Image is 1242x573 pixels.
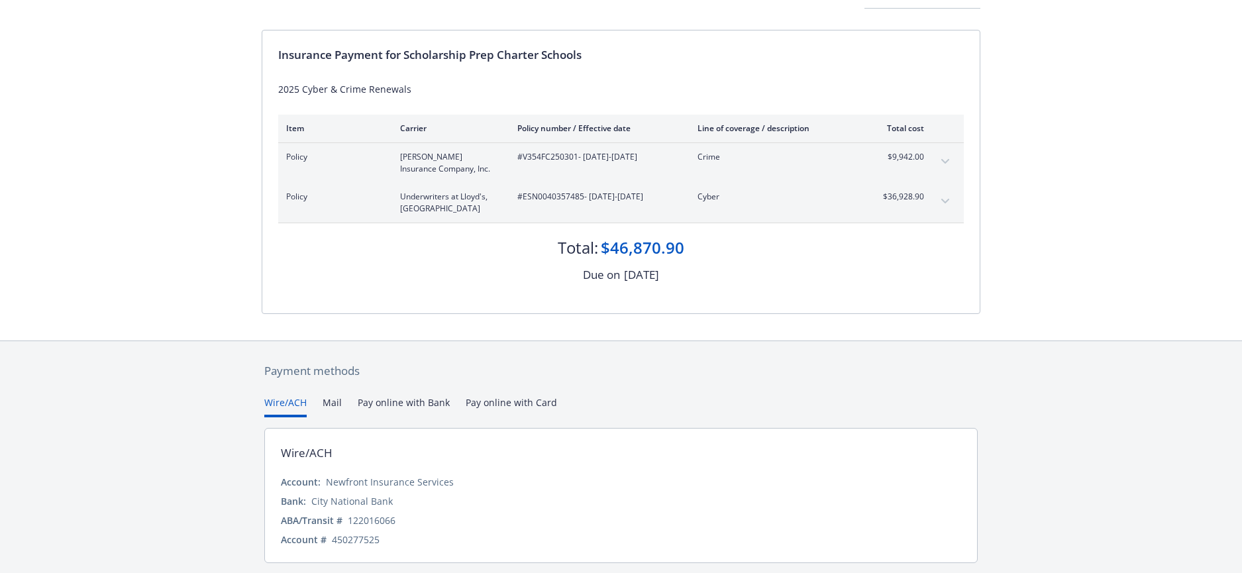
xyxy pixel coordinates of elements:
[624,266,659,284] div: [DATE]
[323,395,342,417] button: Mail
[400,151,496,175] span: [PERSON_NAME] Insurance Company, Inc.
[935,151,956,172] button: expand content
[281,513,342,527] div: ABA/Transit #
[400,191,496,215] span: Underwriters at Lloyd's, [GEOGRAPHIC_DATA]
[286,123,379,134] div: Item
[278,143,964,183] div: Policy[PERSON_NAME] Insurance Company, Inc.#V354FC250301- [DATE]-[DATE]Crime$9,942.00expand content
[311,494,393,508] div: City National Bank
[278,183,964,223] div: PolicyUnderwriters at Lloyd's, [GEOGRAPHIC_DATA]#ESN0040357485- [DATE]-[DATE]Cyber$36,928.90expan...
[286,151,379,163] span: Policy
[348,513,395,527] div: 122016066
[358,395,450,417] button: Pay online with Bank
[326,475,454,489] div: Newfront Insurance Services
[698,191,853,203] span: Cyber
[517,123,676,134] div: Policy number / Effective date
[400,123,496,134] div: Carrier
[278,82,964,96] div: 2025 Cyber & Crime Renewals
[874,151,924,163] span: $9,942.00
[874,191,924,203] span: $36,928.90
[698,151,853,163] span: Crime
[517,151,676,163] span: #V354FC250301 - [DATE]-[DATE]
[281,475,321,489] div: Account:
[698,123,853,134] div: Line of coverage / description
[278,46,964,64] div: Insurance Payment for Scholarship Prep Charter Schools
[264,362,978,380] div: Payment methods
[281,494,306,508] div: Bank:
[583,266,620,284] div: Due on
[517,191,676,203] span: #ESN0040357485 - [DATE]-[DATE]
[558,236,598,259] div: Total:
[601,236,684,259] div: $46,870.90
[286,191,379,203] span: Policy
[332,533,380,547] div: 450277525
[874,123,924,134] div: Total cost
[281,533,327,547] div: Account #
[264,395,307,417] button: Wire/ACH
[466,395,557,417] button: Pay online with Card
[935,191,956,212] button: expand content
[281,444,333,462] div: Wire/ACH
